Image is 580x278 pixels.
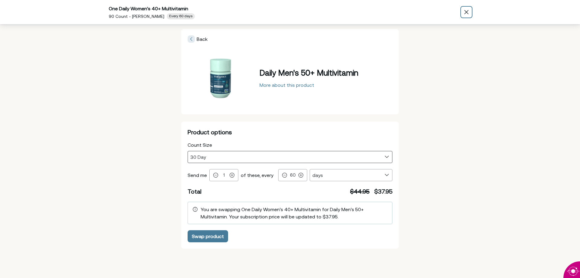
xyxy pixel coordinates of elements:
s: $44.95 [350,188,369,195]
span: Back [197,36,208,42]
img: Daily Men's 50+ Multivitamin [190,47,250,108]
input: 0 [219,172,228,178]
span: Close [462,7,471,17]
span: Product options [188,129,232,136]
form: Product options [188,141,392,242]
span: One Daily Women's 40+ Multivitamin [109,6,188,11]
span: You are swapping One Daily Women's 40+ Multivitamin for Daily Men's 50+ Multivitamin. Your subscr... [201,207,364,219]
div: 90 Count - [PERSON_NAME] [109,14,164,18]
input: 0 [288,172,297,178]
span: of these, every [241,172,273,178]
div: Swap product [192,234,224,239]
span: $37.95 [374,188,392,195]
button: Swap product [188,230,228,242]
span: Count Size [188,142,212,148]
div: More about this product [259,83,314,87]
span: Total [188,188,201,195]
span: Back [188,35,208,43]
span: Daily Men's 50+ Multivitamin [259,68,358,77]
span: Send me [188,172,207,178]
span: Every 60 days [169,14,192,19]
